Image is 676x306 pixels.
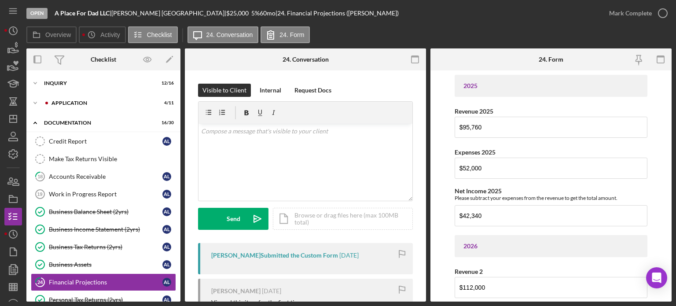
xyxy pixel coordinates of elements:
[260,84,281,97] div: Internal
[26,26,77,43] button: Overview
[455,107,493,115] label: Revenue 2025
[37,173,43,179] tspan: 18
[646,267,667,288] div: Open Intercom Messenger
[49,173,162,180] div: Accounts Receivable
[49,243,162,251] div: Business Tax Returns (2yrs)
[31,150,176,168] a: Make Tax Returns Visible
[49,155,176,162] div: Make Tax Returns Visible
[262,288,281,295] time: 2025-08-22 03:26
[455,148,496,156] label: Expenses 2025
[162,190,171,199] div: A L
[198,208,268,230] button: Send
[55,10,111,17] div: |
[162,295,171,304] div: A L
[49,191,162,198] div: Work in Progress Report
[255,84,286,97] button: Internal
[31,133,176,150] a: Credit ReportAL
[260,10,276,17] div: 60 mo
[37,279,43,285] tspan: 24
[455,268,483,275] label: Revenue 2
[31,168,176,185] a: 18Accounts ReceivableAL
[539,56,563,63] div: 24. Form
[294,84,331,97] div: Request Docs
[463,82,639,89] div: 2025
[600,4,672,22] button: Mark Complete
[162,137,171,146] div: A L
[31,221,176,238] a: Business Income Statement (2yrs)AL
[91,56,116,63] div: Checklist
[51,100,152,106] div: Application
[283,56,329,63] div: 24. Conversation
[26,8,48,19] div: Open
[158,100,174,106] div: 4 / 11
[187,26,259,43] button: 24. Conversation
[31,273,176,291] a: 24Financial ProjectionsAL
[609,4,652,22] div: Mark Complete
[162,172,171,181] div: A L
[455,195,647,201] div: Please subtract your expenses from the revenue to get the total amount.
[226,9,249,17] span: $25,000
[455,187,502,195] label: Net Income 2025
[206,31,253,38] label: 24. Conversation
[31,238,176,256] a: Business Tax Returns (2yrs)AL
[49,279,162,286] div: Financial Projections
[49,208,162,215] div: Business Balance Sheet (2yrs)
[261,26,310,43] button: 24. Form
[198,84,251,97] button: Visible to Client
[49,226,162,233] div: Business Income Statement (2yrs)
[211,299,304,306] div: Viewed this item for the first time.
[128,26,178,43] button: Checklist
[162,207,171,216] div: A L
[162,225,171,234] div: A L
[158,120,174,125] div: 16 / 30
[158,81,174,86] div: 12 / 16
[279,31,304,38] label: 24. Form
[251,10,260,17] div: 5 %
[111,10,226,17] div: [PERSON_NAME] [GEOGRAPHIC_DATA] |
[162,260,171,269] div: A L
[202,84,246,97] div: Visible to Client
[147,31,172,38] label: Checklist
[211,252,338,259] div: [PERSON_NAME] Submitted the Custom Form
[44,120,152,125] div: Documentation
[290,84,336,97] button: Request Docs
[162,278,171,287] div: A L
[227,208,240,230] div: Send
[463,243,639,250] div: 2026
[162,243,171,251] div: A L
[79,26,125,43] button: Activity
[211,288,261,295] div: [PERSON_NAME]
[49,296,162,303] div: Personal Tax Returns (2yrs)
[276,10,399,17] div: | 24. Financial Projections ([PERSON_NAME])
[100,31,120,38] label: Activity
[31,256,176,273] a: Business AssetsAL
[49,138,162,145] div: Credit Report
[37,192,42,197] tspan: 19
[44,81,152,86] div: Inquiry
[49,261,162,268] div: Business Assets
[339,252,359,259] time: 2025-08-22 03:31
[31,185,176,203] a: 19Work in Progress ReportAL
[31,203,176,221] a: Business Balance Sheet (2yrs)AL
[45,31,71,38] label: Overview
[55,9,110,17] b: A Place For Dad LLC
